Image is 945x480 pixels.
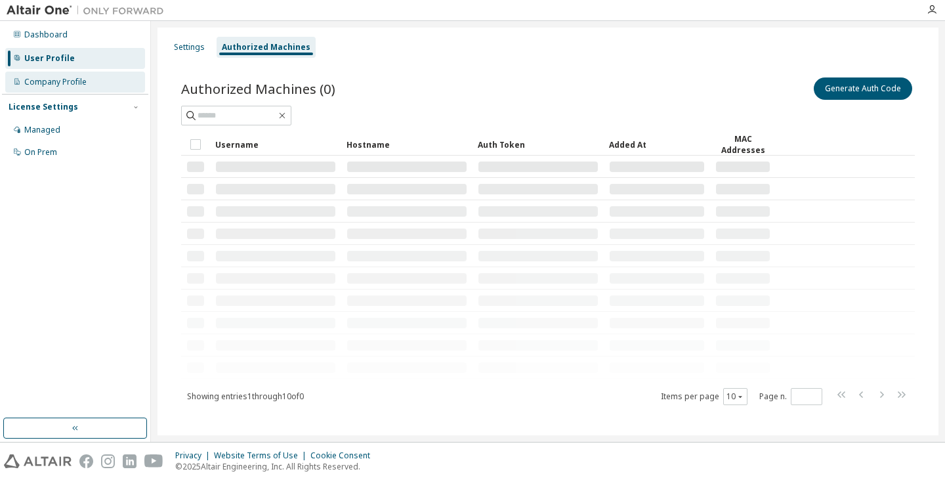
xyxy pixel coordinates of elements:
[101,454,115,468] img: instagram.svg
[715,133,770,156] div: MAC Addresses
[609,134,705,155] div: Added At
[187,391,304,402] span: Showing entries 1 through 10 of 0
[7,4,171,17] img: Altair One
[24,77,87,87] div: Company Profile
[726,391,744,402] button: 10
[9,102,78,112] div: License Settings
[4,454,72,468] img: altair_logo.svg
[24,147,57,158] div: On Prem
[222,42,310,53] div: Authorized Machines
[174,42,205,53] div: Settings
[123,454,136,468] img: linkedin.svg
[24,53,75,64] div: User Profile
[661,388,747,405] span: Items per page
[214,450,310,461] div: Website Terms of Use
[310,450,378,461] div: Cookie Consent
[346,134,467,155] div: Hostname
[24,30,68,40] div: Dashboard
[215,134,336,155] div: Username
[478,134,598,155] div: Auth Token
[759,388,822,405] span: Page n.
[79,454,93,468] img: facebook.svg
[24,125,60,135] div: Managed
[144,454,163,468] img: youtube.svg
[814,77,912,100] button: Generate Auth Code
[175,450,214,461] div: Privacy
[175,461,378,472] p: © 2025 Altair Engineering, Inc. All Rights Reserved.
[181,79,335,98] span: Authorized Machines (0)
